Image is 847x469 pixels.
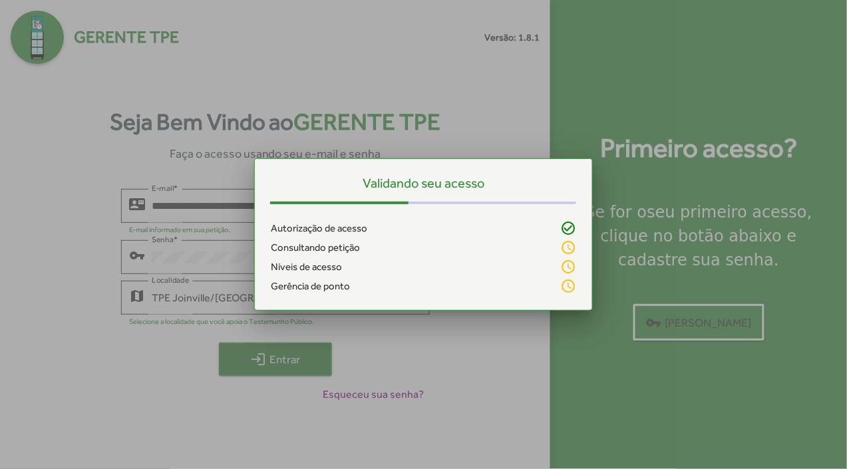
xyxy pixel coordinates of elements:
[271,240,360,255] span: Consultando petição
[271,221,367,236] span: Autorização de acesso
[560,278,576,294] mat-icon: schedule
[560,220,576,236] mat-icon: check_circle_outline
[271,259,342,275] span: Níveis de acesso
[560,239,576,255] mat-icon: schedule
[560,259,576,275] mat-icon: schedule
[271,279,350,294] span: Gerência de ponto
[271,175,576,191] h5: Validando seu acesso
